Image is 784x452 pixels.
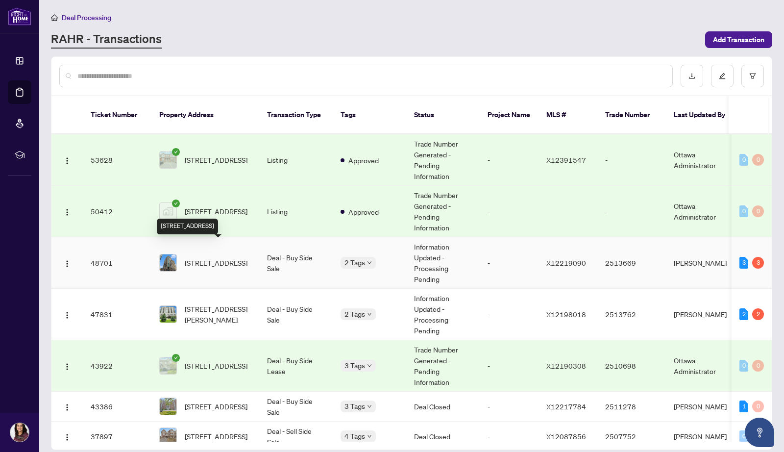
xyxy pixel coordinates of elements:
[59,306,75,322] button: Logo
[63,433,71,441] img: Logo
[160,151,176,168] img: thumbnail-img
[160,203,176,220] img: thumbnail-img
[83,96,151,134] th: Ticket Number
[741,65,764,87] button: filter
[160,254,176,271] img: thumbnail-img
[546,361,586,370] span: X12190308
[185,303,251,325] span: [STREET_ADDRESS][PERSON_NAME]
[480,186,539,237] td: -
[259,96,333,134] th: Transaction Type
[63,403,71,411] img: Logo
[344,401,365,412] span: 3 Tags
[480,340,539,392] td: -
[344,308,365,320] span: 2 Tags
[406,134,480,186] td: Trade Number Generated - Pending Information
[666,392,739,422] td: [PERSON_NAME]
[739,360,748,372] div: 0
[348,206,379,217] span: Approved
[367,404,372,409] span: down
[83,392,151,422] td: 43386
[666,422,739,452] td: [PERSON_NAME]
[160,428,176,445] img: thumbnail-img
[752,257,764,269] div: 3
[666,340,739,392] td: Ottawa Administrator
[8,7,31,25] img: logo
[59,428,75,444] button: Logo
[63,208,71,216] img: Logo
[711,65,734,87] button: edit
[739,205,748,217] div: 0
[752,308,764,320] div: 2
[666,96,739,134] th: Last Updated By
[666,186,739,237] td: Ottawa Administrator
[406,392,480,422] td: Deal Closed
[367,260,372,265] span: down
[83,422,151,452] td: 37897
[259,134,333,186] td: Listing
[739,308,748,320] div: 2
[367,312,372,317] span: down
[406,186,480,237] td: Trade Number Generated - Pending Information
[546,402,586,411] span: X12217784
[259,422,333,452] td: Deal - Sell Side Sale
[259,340,333,392] td: Deal - Buy Side Lease
[59,152,75,168] button: Logo
[172,200,180,207] span: check-circle
[83,237,151,289] td: 48701
[185,401,247,412] span: [STREET_ADDRESS]
[406,237,480,289] td: Information Updated - Processing Pending
[752,360,764,372] div: 0
[185,154,247,165] span: [STREET_ADDRESS]
[63,311,71,319] img: Logo
[597,96,666,134] th: Trade Number
[597,186,666,237] td: -
[739,430,748,442] div: 0
[344,257,365,268] span: 2 Tags
[185,360,247,371] span: [STREET_ADDRESS]
[480,96,539,134] th: Project Name
[546,310,586,319] span: X12198018
[681,65,703,87] button: download
[406,340,480,392] td: Trade Number Generated - Pending Information
[546,258,586,267] span: X12219090
[59,358,75,374] button: Logo
[151,96,259,134] th: Property Address
[745,418,774,447] button: Open asap
[546,432,586,441] span: X12087856
[344,360,365,371] span: 3 Tags
[597,289,666,340] td: 2513762
[719,73,726,79] span: edit
[333,96,406,134] th: Tags
[752,205,764,217] div: 0
[344,430,365,442] span: 4 Tags
[597,392,666,422] td: 2511278
[739,154,748,166] div: 0
[752,401,764,412] div: 0
[752,154,764,166] div: 0
[406,422,480,452] td: Deal Closed
[59,203,75,219] button: Logo
[185,431,247,442] span: [STREET_ADDRESS]
[480,134,539,186] td: -
[259,392,333,422] td: Deal - Buy Side Sale
[185,257,247,268] span: [STREET_ADDRESS]
[10,423,29,442] img: Profile Icon
[666,289,739,340] td: [PERSON_NAME]
[172,148,180,156] span: check-circle
[348,155,379,166] span: Approved
[63,260,71,268] img: Logo
[597,134,666,186] td: -
[160,306,176,323] img: thumbnail-img
[63,363,71,371] img: Logo
[749,73,756,79] span: filter
[597,422,666,452] td: 2507752
[51,31,162,49] a: RAHR - Transactions
[406,96,480,134] th: Status
[713,32,764,48] span: Add Transaction
[739,401,748,412] div: 1
[59,399,75,414] button: Logo
[185,206,247,217] span: [STREET_ADDRESS]
[59,255,75,271] button: Logo
[666,134,739,186] td: Ottawa Administrator
[259,289,333,340] td: Deal - Buy Side Sale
